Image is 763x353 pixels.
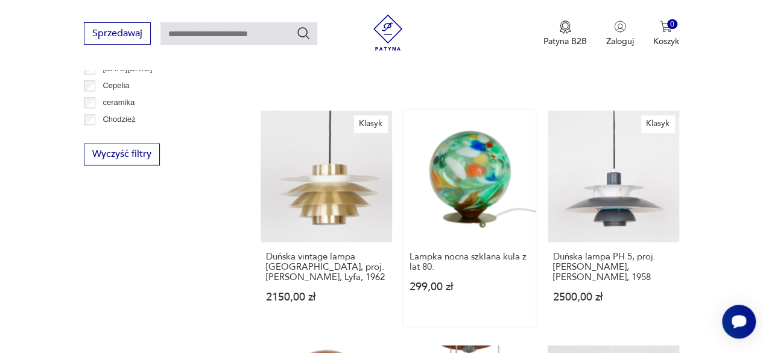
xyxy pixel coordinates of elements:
iframe: Smartsupp widget button [722,305,756,339]
a: Lampka nocna szklana kula z lat 80.Lampka nocna szklana kula z lat 80.299,00 zł [404,110,536,326]
p: Chodzież [103,113,135,126]
p: 2500,00 zł [553,292,674,302]
div: 0 [667,19,677,30]
img: Ikona medalu [559,21,571,34]
button: Zaloguj [606,21,634,47]
p: Zaloguj [606,36,634,47]
p: Ćmielów [103,130,133,143]
a: Sprzedawaj [84,30,151,39]
h3: Duńska vintage lampa [GEOGRAPHIC_DATA], proj. [PERSON_NAME], Lyfa, 1962 [266,252,387,282]
a: KlasykDuńska vintage lampa Verona, proj. Svend Middelboe, Lyfa, 1962Duńska vintage lampa [GEOGRAP... [261,110,392,326]
a: Ikona medaluPatyna B2B [543,21,587,47]
p: Cepelia [103,79,129,92]
p: ceramika [103,96,135,109]
h3: Duńska lampa PH 5, proj. [PERSON_NAME], [PERSON_NAME], 1958 [553,252,674,282]
button: Wyczyść filtry [84,143,160,165]
img: Ikonka użytkownika [614,21,626,33]
p: Koszyk [653,36,679,47]
h3: Lampka nocna szklana kula z lat 80. [410,252,530,272]
a: KlasykDuńska lampa PH 5, proj. Poul Henningsen, Louis Poulsen, 1958Duńska lampa PH 5, proj. [PERS... [548,110,679,326]
button: Szukaj [296,26,311,40]
button: 0Koszyk [653,21,679,47]
p: Patyna B2B [543,36,587,47]
img: Patyna - sklep z meblami i dekoracjami vintage [370,14,406,51]
p: 299,00 zł [410,282,530,292]
button: Sprzedawaj [84,22,151,45]
p: 2150,00 zł [266,292,387,302]
img: Ikona koszyka [660,21,672,33]
button: Patyna B2B [543,21,587,47]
